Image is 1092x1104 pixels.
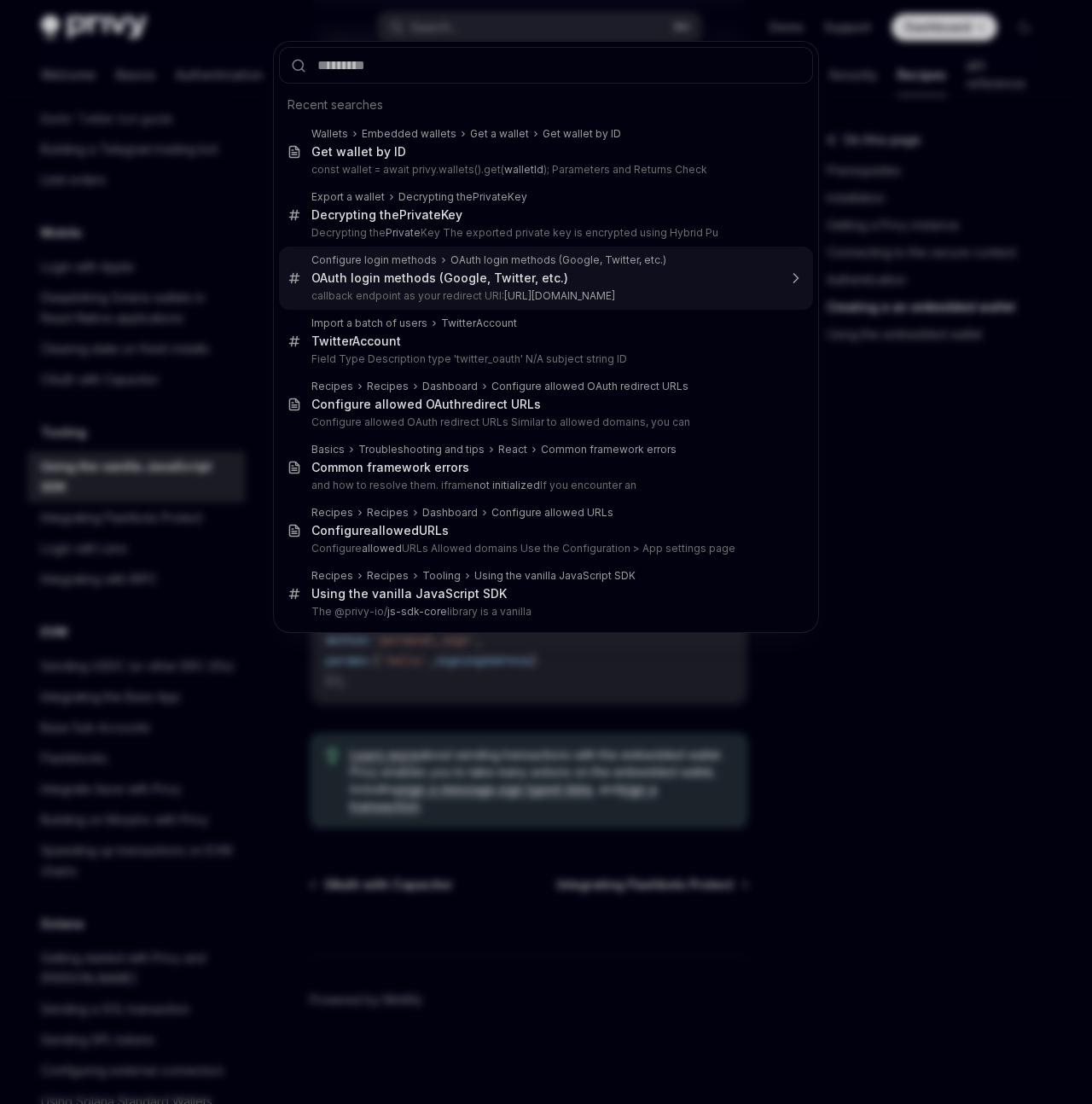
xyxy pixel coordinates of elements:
div: React [498,443,527,456]
div: Export a wallet [311,190,385,204]
div: Import a batch of users [311,317,427,330]
div: OAuth login methods (Google, Twitter, etc.) [450,253,666,267]
div: Recipes [367,380,409,393]
p: Configure URLs Allowed domains Use the Configuration > App settings page [311,542,777,555]
span: Recent searches [288,96,383,113]
div: Wallets [311,127,348,141]
b: not initialized [473,479,540,491]
p: Configure allowed OAuth redirect URLs Similar to allowed domains, you can [311,415,777,429]
div: Recipes [311,506,353,520]
div: Configure login methods [311,253,437,267]
b: walletId [504,163,543,176]
b: Private [473,190,508,203]
div: Tooling [422,569,461,583]
p: The @privy-io/ library is a vanilla [311,605,777,619]
b: Private [386,226,421,239]
div: Using the vanilla JavaScript SDK [311,586,507,601]
div: Recipes [311,380,353,393]
div: OAuth login methods (Google, Twitter, etc.) [311,270,568,286]
p: const wallet = await privy.wallets().get( ); Parameters and Returns Check [311,163,777,177]
div: Configure allowed URLs [491,506,613,520]
div: Dashboard [422,380,478,393]
b: allowed [362,542,402,555]
b: Twitter [311,334,352,348]
div: Using the vanilla JavaScript SDK [474,569,636,583]
b: allowed [371,523,419,537]
p: callback endpoint as your redirect URI: [311,289,777,303]
b: Twitter [441,317,476,329]
div: Recipes [311,569,353,583]
div: Account [441,317,517,330]
div: Dashboard [422,506,478,520]
div: Recipes [367,569,409,583]
div: Get wallet by ID [311,144,406,160]
p: Decrypting the Key The exported private key is encrypted using Hybrid Pu [311,226,777,240]
div: Get wallet by ID [543,127,621,141]
div: Common framework errors [541,443,677,456]
div: Troubleshooting and tips [358,443,485,456]
div: Decrypting the Key [311,207,462,223]
div: Basics [311,443,345,456]
b: [URL][DOMAIN_NAME] [504,289,615,302]
div: Configure allowed OAuth s [311,397,541,412]
b: redirect URL [462,397,534,411]
p: and how to resolve them. iframe If you encounter an [311,479,777,492]
b: Private [399,207,441,222]
div: Configure allowed OAuth redirect URLs [491,380,688,393]
div: Recipes [367,506,409,520]
div: Embedded wallets [362,127,456,141]
div: Configure URLs [311,523,449,538]
div: Decrypting the Key [398,190,527,204]
p: Field Type Description type 'twitter_oauth' N/A subject string ID [311,352,777,366]
div: Get a wallet [470,127,529,141]
div: Account [311,334,401,349]
div: Common framework errors [311,460,469,475]
b: js-sdk-core [387,605,447,618]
